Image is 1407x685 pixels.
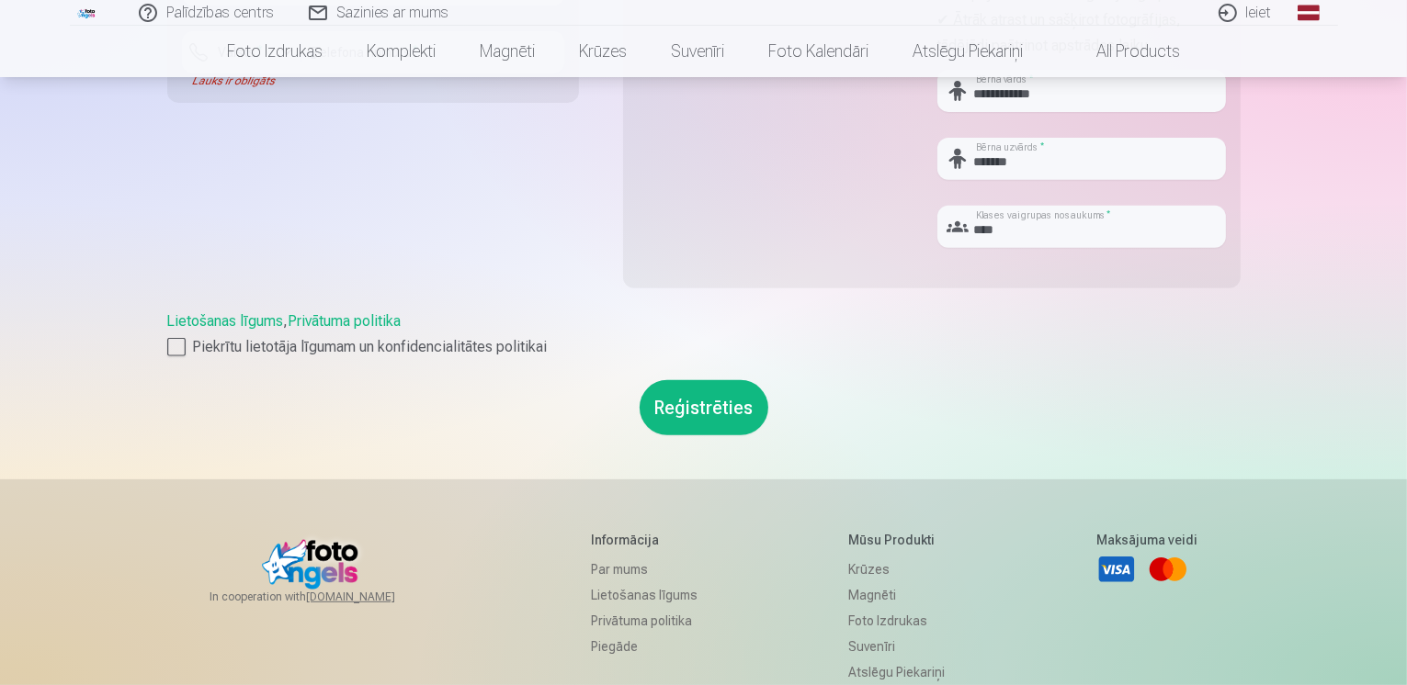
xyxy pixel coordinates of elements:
[591,582,698,608] a: Lietošanas līgums
[306,590,439,604] a: [DOMAIN_NAME]
[591,608,698,634] a: Privātuma politika
[1045,26,1202,77] a: All products
[649,26,746,77] a: Suvenīri
[289,312,402,330] a: Privātuma politika
[1148,549,1188,590] a: Mastercard
[848,659,945,685] a: Atslēgu piekariņi
[1096,531,1197,549] h5: Maksājuma veidi
[591,531,698,549] h5: Informācija
[848,556,945,582] a: Krūzes
[848,634,945,659] a: Suvenīri
[167,336,1241,358] label: Piekrītu lietotāja līgumam un konfidencialitātes politikai
[746,26,891,77] a: Foto kalendāri
[557,26,649,77] a: Krūzes
[182,73,301,88] div: Lauks ir obligāts
[210,590,439,604] span: In cooperation with
[205,26,345,77] a: Foto izdrukas
[458,26,557,77] a: Magnēti
[848,608,945,634] a: Foto izdrukas
[891,26,1045,77] a: Atslēgu piekariņi
[77,7,97,18] img: /fa1
[640,380,768,435] button: Reģistrēties
[848,582,945,608] a: Magnēti
[167,312,284,330] a: Lietošanas līgums
[848,531,945,549] h5: Mūsu produkti
[591,556,698,582] a: Par mums
[345,26,458,77] a: Komplekti
[1096,549,1137,590] a: Visa
[167,310,1241,358] div: ,
[591,634,698,659] a: Piegāde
